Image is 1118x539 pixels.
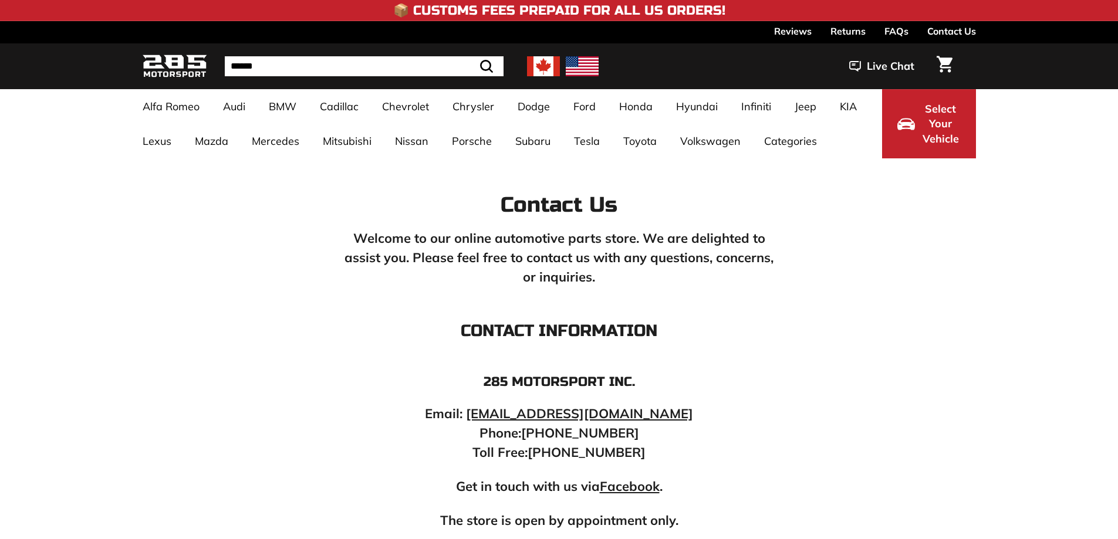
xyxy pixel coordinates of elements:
[370,89,441,124] a: Chevrolet
[456,478,600,494] strong: Get in touch with us via
[466,405,693,422] a: [EMAIL_ADDRESS][DOMAIN_NAME]
[211,89,257,124] a: Audi
[752,124,829,158] a: Categories
[783,89,828,124] a: Jeep
[183,124,240,158] a: Mazda
[342,194,776,217] h2: Contact Us
[472,444,528,460] strong: Toll Free:
[927,21,976,41] a: Contact Us
[607,89,664,124] a: Honda
[668,124,752,158] a: Volkswagen
[921,101,961,147] span: Select Your Vehicle
[440,512,678,528] strong: The store is open by appointment only.
[664,89,729,124] a: Hyundai
[441,89,506,124] a: Chrysler
[504,124,562,158] a: Subaru
[830,21,866,41] a: Returns
[131,89,211,124] a: Alfa Romeo
[506,89,562,124] a: Dodge
[930,46,960,86] a: Cart
[342,229,776,287] p: Welcome to our online automotive parts store. We are delighted to assist you. Please feel free to...
[143,53,207,80] img: Logo_285_Motorsport_areodynamics_components
[342,404,776,462] p: [PHONE_NUMBER] [PHONE_NUMBER]
[342,375,776,389] h4: 285 Motorsport inc.
[882,89,976,158] button: Select Your Vehicle
[311,124,383,158] a: Mitsubishi
[660,478,663,494] strong: .
[383,124,440,158] a: Nissan
[828,89,869,124] a: KIA
[479,425,521,441] strong: Phone:
[884,21,908,41] a: FAQs
[612,124,668,158] a: Toyota
[729,89,783,124] a: Infiniti
[308,89,370,124] a: Cadillac
[834,52,930,81] button: Live Chat
[562,89,607,124] a: Ford
[774,21,812,41] a: Reviews
[393,4,725,18] h4: 📦 Customs Fees Prepaid for All US Orders!
[562,124,612,158] a: Tesla
[867,59,914,74] span: Live Chat
[240,124,311,158] a: Mercedes
[600,478,660,494] a: Facebook
[342,322,776,340] h3: Contact Information
[425,405,462,422] strong: Email:
[225,56,504,76] input: Search
[257,89,308,124] a: BMW
[440,124,504,158] a: Porsche
[131,124,183,158] a: Lexus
